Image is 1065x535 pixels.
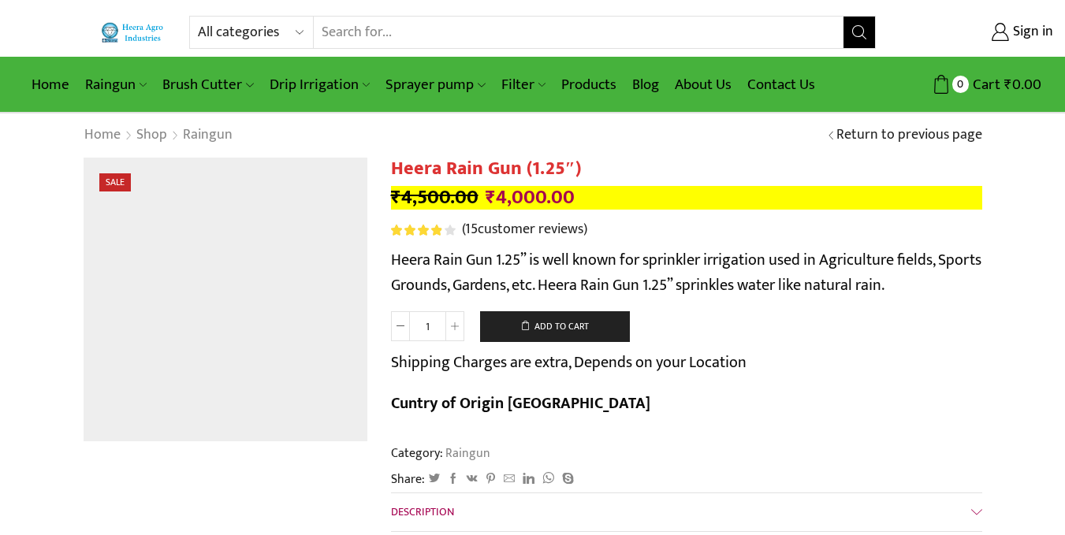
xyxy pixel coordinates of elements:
span: ₹ [391,181,401,214]
a: Sign in [899,18,1053,46]
a: About Us [667,66,739,103]
bdi: 4,500.00 [391,181,479,214]
a: Filter [493,66,553,103]
input: Search for... [314,17,843,48]
input: Product quantity [410,311,445,341]
a: Contact Us [739,66,823,103]
h1: Heera Rain Gun (1.25″) [391,158,982,180]
a: Blog [624,66,667,103]
span: Cart [969,74,1000,95]
bdi: 0.00 [1004,72,1041,97]
a: Return to previous page [836,125,982,146]
span: Sale [99,173,131,191]
span: Share: [391,470,425,489]
span: ₹ [486,181,496,214]
span: Description [391,503,454,521]
a: Raingun [77,66,155,103]
a: Raingun [182,125,233,146]
a: (15customer reviews) [462,220,587,240]
a: Home [84,125,121,146]
nav: Breadcrumb [84,125,233,146]
b: Cuntry of Origin [GEOGRAPHIC_DATA] [391,390,650,417]
a: Brush Cutter [155,66,261,103]
p: Heera Rain Gun 1.25” is well known for sprinkler irrigation used in Agriculture fields, Sports Gr... [391,247,982,298]
span: 15 [465,217,478,241]
span: Category: [391,444,490,463]
a: Sprayer pump [378,66,493,103]
a: Home [24,66,77,103]
p: Shipping Charges are extra, Depends on your Location [391,350,747,375]
a: Drip Irrigation [262,66,378,103]
a: 0 Cart ₹0.00 [892,70,1041,99]
span: 0 [952,76,969,92]
a: Description [391,493,982,531]
button: Add to cart [480,311,630,343]
a: Raingun [443,443,490,463]
a: Shop [136,125,168,146]
span: 15 [391,225,458,236]
span: Rated out of 5 based on customer ratings [391,225,442,236]
img: Heera Raingun 1.50 [84,158,367,441]
bdi: 4,000.00 [486,181,575,214]
span: ₹ [1004,72,1012,97]
span: Sign in [1009,22,1053,43]
div: Rated 4.00 out of 5 [391,225,455,236]
a: Products [553,66,624,103]
button: Search button [843,17,875,48]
